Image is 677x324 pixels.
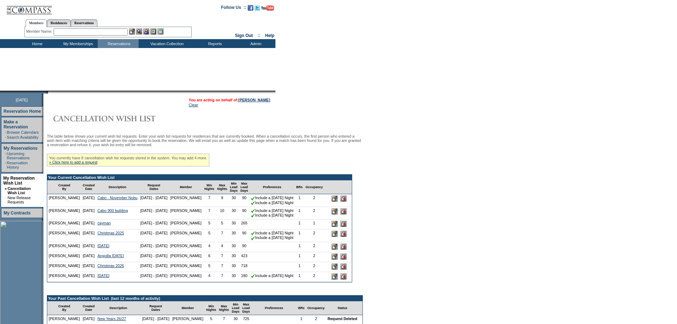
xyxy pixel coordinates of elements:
[216,229,229,242] td: 7
[71,19,97,27] a: Reservations
[97,244,109,248] a: [DATE]
[7,152,29,160] a: Upcoming Reservations
[169,262,203,272] td: [PERSON_NAME]
[239,207,249,219] td: 90
[47,111,189,126] img: Cancellation Wish List
[295,242,304,252] td: 1
[239,219,249,229] td: 265
[5,196,7,204] td: ·
[239,242,249,252] td: 90
[7,186,31,195] a: Cancellation Wish List
[254,7,260,11] a: Follow us on Twitter
[248,5,253,11] img: Become our fan on Facebook
[229,180,239,194] td: Min Lead Days
[251,231,255,235] img: chkSmaller.gif
[295,219,304,229] td: 1
[261,7,274,11] a: Subscribe to our YouTube Channel
[3,176,35,186] a: My Reservation Wish List
[217,301,230,315] td: Max Nights
[205,301,217,315] td: Min Nights
[97,221,111,225] a: cayman
[203,262,216,272] td: 5
[229,262,239,272] td: 30
[304,252,324,262] td: 2
[248,7,253,11] a: Become our fan on Facebook
[47,301,81,315] td: Created By
[47,315,81,322] td: [PERSON_NAME]
[97,254,124,258] a: Anguilla [DATE]
[251,235,294,240] nobr: Include a [DATE] Night
[258,33,260,38] span: ::
[251,208,294,213] nobr: Include a [DATE] Night
[235,33,253,38] a: Sign Out
[295,194,304,207] td: 1
[7,130,39,134] a: Browse Calendars
[81,252,96,262] td: [DATE]
[189,103,198,107] a: Clear
[251,196,255,201] img: chkSmaller.gif
[229,194,239,207] td: 30
[97,273,109,278] a: [DATE]
[340,273,346,280] input: Delete this Request
[332,231,338,237] input: Edit this Request
[261,5,274,11] img: Subscribe to our YouTube Channel
[340,221,346,227] input: Delete this Request
[169,229,203,242] td: [PERSON_NAME]
[47,242,81,252] td: [PERSON_NAME]
[140,208,168,213] nobr: [DATE] - [DATE]
[235,39,275,48] td: Admin
[49,160,97,164] a: » Click here to add a request
[297,301,306,315] td: BRs
[140,264,168,268] nobr: [DATE] - [DATE]
[142,317,170,321] nobr: [DATE] - [DATE]
[47,207,81,219] td: [PERSON_NAME]
[81,301,96,315] td: Created Date
[141,301,171,315] td: Request Dates
[251,213,255,218] img: chkSmaller.gif
[48,91,49,94] img: blank.gif
[47,180,81,194] td: Created By
[304,180,324,194] td: Occupancy
[47,296,362,301] td: Your Past Cancellation Wish List (last 12 months of activity)
[81,262,96,272] td: [DATE]
[194,39,235,48] td: Reports
[340,196,346,202] input: Delete this Request
[4,211,31,216] a: My Contracts
[169,194,203,207] td: [PERSON_NAME]
[251,209,255,213] img: chkSmaller.gif
[340,208,346,214] input: Delete this Request
[332,273,338,280] input: Edit this Request
[171,315,205,322] td: [PERSON_NAME]
[129,28,135,34] img: b_edit.gif
[230,315,241,322] td: 30
[295,180,304,194] td: BRs
[306,301,326,315] td: Occupancy
[340,231,346,237] input: Delete this Request
[81,315,96,322] td: [DATE]
[251,201,294,205] nobr: Include a [DATE] Night
[169,219,203,229] td: [PERSON_NAME]
[5,130,6,134] td: ·
[251,236,255,240] img: chkSmaller.gif
[81,272,96,282] td: [DATE]
[205,315,217,322] td: 5
[304,229,324,242] td: 2
[340,254,346,260] input: Delete this Request
[304,207,324,219] td: 2
[140,244,168,248] nobr: [DATE] - [DATE]
[98,39,139,48] td: Reservations
[251,301,297,315] td: Preferences
[216,242,229,252] td: 4
[239,180,249,194] td: Max Lead Days
[332,196,338,202] input: Edit this Request
[47,154,209,166] div: You currently have 8 cancellation wish list requests stored in the system. You may add 4 more.
[57,39,98,48] td: My Memberships
[97,264,124,268] a: Christmas 2026
[189,98,270,102] span: You are acting on behalf of:
[229,229,239,242] td: 30
[26,28,54,34] div: Member Name:
[332,244,338,250] input: Edit this Request
[81,242,96,252] td: [DATE]
[7,196,31,204] a: New Release Requests
[5,186,7,191] b: »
